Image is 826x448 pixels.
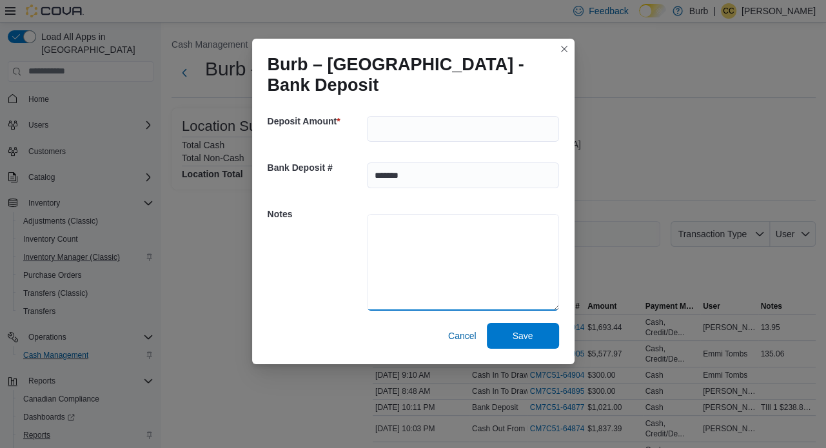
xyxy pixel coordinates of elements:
[268,54,549,95] h1: Burb – [GEOGRAPHIC_DATA] - Bank Deposit
[443,323,482,349] button: Cancel
[556,41,572,57] button: Closes this modal window
[268,155,364,180] h5: Bank Deposit #
[268,201,364,227] h5: Notes
[448,329,477,342] span: Cancel
[268,108,364,134] h5: Deposit Amount
[487,323,559,349] button: Save
[513,329,533,342] span: Save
